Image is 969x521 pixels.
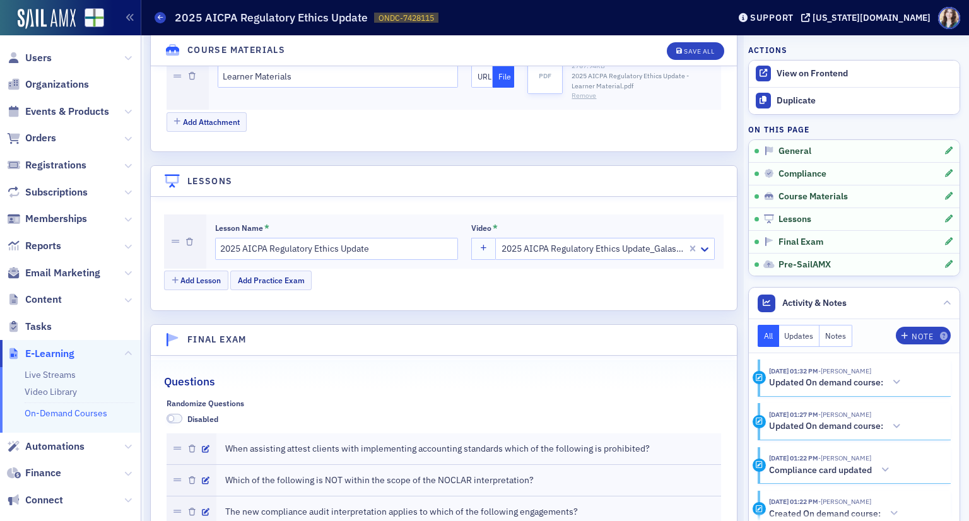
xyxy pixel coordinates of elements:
div: Randomize Questions [167,399,244,408]
button: Add Lesson [164,271,228,290]
h4: Course Materials [187,44,285,57]
span: ONDC-7428115 [379,13,434,23]
div: Lesson Name [215,223,263,233]
a: Users [7,51,52,65]
span: Pre-SailAMX [778,259,831,271]
span: Kristi Gates [818,410,871,419]
a: Finance [7,466,61,480]
span: Content [25,293,62,307]
a: Orders [7,131,56,145]
p: When assisting attest clients with implementing accounting standards which of the following is pr... [225,442,650,455]
a: Memberships [7,212,87,226]
button: Compliance card updated [769,464,894,477]
button: URL [471,66,493,88]
div: [US_STATE][DOMAIN_NAME] [813,12,931,23]
span: Connect [25,493,63,507]
button: Updated On demand course: [769,420,905,433]
div: Activity [753,371,766,384]
h5: Updated On demand course: [769,377,883,389]
div: Activity [753,415,766,428]
a: E-Learning [7,347,74,361]
span: Final Exam [778,237,823,248]
span: Finance [25,466,61,480]
a: Email Marketing [7,266,100,280]
span: Compliance [778,168,826,180]
h5: Compliance card updated [769,465,872,476]
a: Organizations [7,78,89,91]
button: Created On demand course: [769,507,903,520]
div: Activity [753,459,766,472]
button: Updated On demand course: [769,376,905,389]
button: Note [896,327,951,344]
div: Video [471,223,491,233]
a: Automations [7,440,85,454]
button: Save All [667,42,724,60]
span: Automations [25,440,85,454]
span: Lessons [778,214,811,225]
span: Email Marketing [25,266,100,280]
button: [US_STATE][DOMAIN_NAME] [801,13,935,22]
abbr: This field is required [493,223,498,232]
span: Kristi Gates [818,497,871,506]
div: Duplicate [777,95,953,107]
a: Tasks [7,320,52,334]
div: Note [912,333,933,340]
span: 2025 AICPA Regulatory Ethics Update - Learner Material.pdf [572,71,712,91]
abbr: This field is required [264,223,269,232]
a: View Homepage [76,8,104,30]
span: Course Materials [778,191,848,202]
h2: Questions [164,373,215,390]
div: Support [750,12,794,23]
span: Profile [938,7,960,29]
button: All [758,325,779,347]
a: Connect [7,493,63,507]
span: Activity & Notes [782,296,847,310]
button: Notes [819,325,852,347]
a: Events & Products [7,105,109,119]
span: Reports [25,239,61,253]
span: Tasks [25,320,52,334]
a: Video Library [25,386,77,397]
h4: Lessons [187,175,233,188]
span: Kristi Gates [818,366,871,375]
span: Registrations [25,158,86,172]
button: Duplicate [749,88,960,114]
button: Remove [572,91,596,101]
img: SailAMX [85,8,104,28]
span: Memberships [25,212,87,226]
span: Organizations [25,78,89,91]
a: Registrations [7,158,86,172]
h4: Actions [748,44,787,56]
span: Kristi Gates [818,454,871,462]
h5: Updated On demand course: [769,421,883,432]
p: Which of the following is NOT within the scope of the NOCLAR interpretation? [225,474,534,487]
a: On-Demand Courses [25,407,107,419]
span: Disabled [167,414,183,423]
button: Add Attachment [167,112,247,132]
span: Disabled [187,414,218,424]
h1: 2025 AICPA Regulatory Ethics Update [175,10,368,25]
time: 5/13/2025 01:32 PM [769,366,818,375]
a: View on Frontend [749,61,960,87]
a: Reports [7,239,61,253]
time: 5/13/2025 01:22 PM [769,454,818,462]
span: General [778,146,811,157]
span: Events & Products [25,105,109,119]
h4: Final Exam [187,333,247,346]
a: Subscriptions [7,185,88,199]
button: Updates [779,325,820,347]
img: SailAMX [18,9,76,29]
div: Save All [684,48,714,55]
a: Live Streams [25,369,76,380]
div: Activity [753,502,766,515]
span: Subscriptions [25,185,88,199]
span: Orders [25,131,56,145]
span: E-Learning [25,347,74,361]
button: Add Practice Exam [230,271,312,290]
time: 5/13/2025 01:27 PM [769,410,818,419]
span: Users [25,51,52,65]
time: 5/13/2025 01:22 PM [769,497,818,506]
button: File [493,66,514,88]
a: Content [7,293,62,307]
